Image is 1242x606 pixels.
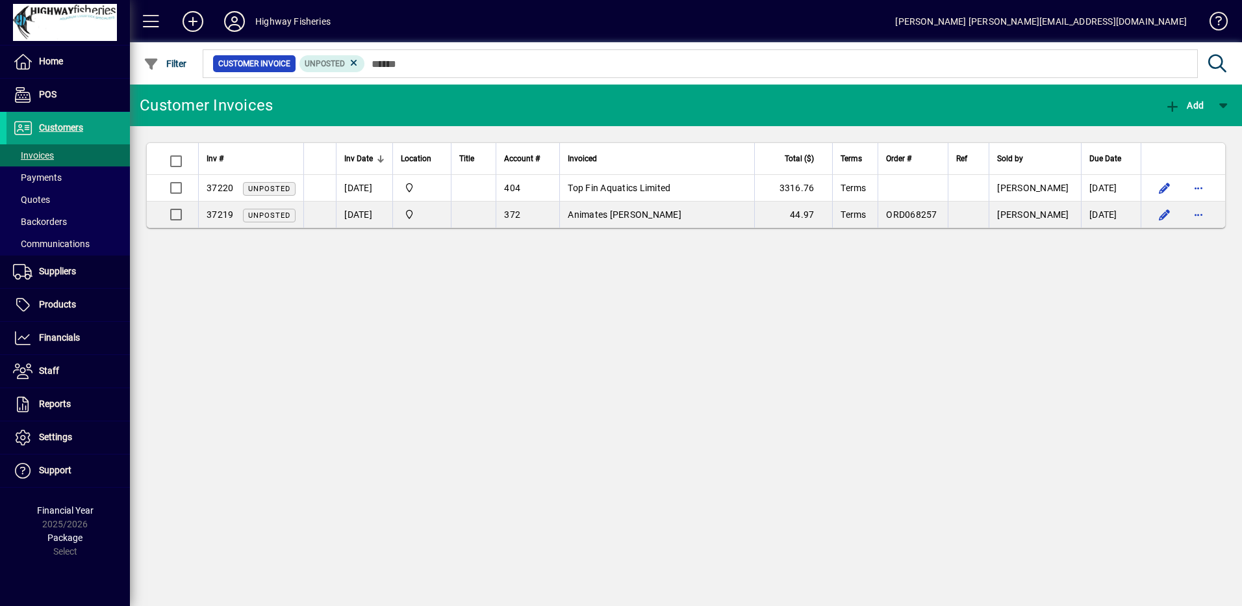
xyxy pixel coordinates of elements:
[305,59,345,68] span: Unposted
[207,151,223,166] span: Inv #
[13,217,67,227] span: Backorders
[401,207,443,222] span: Highway Fisheries Ltd
[785,151,814,166] span: Total ($)
[1081,175,1141,202] td: [DATE]
[37,505,94,516] span: Financial Year
[504,183,520,193] span: 404
[218,57,290,70] span: Customer Invoice
[754,175,832,202] td: 3316.76
[6,454,130,487] a: Support
[1154,204,1175,225] button: Edit
[401,151,443,166] div: Location
[568,209,681,220] span: Animates [PERSON_NAME]
[344,151,373,166] span: Inv Date
[841,209,866,220] span: Terms
[568,151,597,166] span: Invoiced
[248,185,290,193] span: Unposted
[255,11,331,32] div: Highway Fisheries
[6,355,130,388] a: Staff
[299,55,365,72] mat-chip: Customer Invoice Status: Unposted
[13,172,62,183] span: Payments
[6,322,130,354] a: Financials
[13,239,90,249] span: Communications
[997,183,1069,193] span: [PERSON_NAME]
[13,150,54,161] span: Invoices
[568,151,746,166] div: Invoiced
[207,151,296,166] div: Inv #
[6,46,130,78] a: Home
[1081,202,1141,228] td: [DATE]
[39,266,76,276] span: Suppliers
[39,122,83,133] span: Customers
[6,388,130,421] a: Reports
[6,144,130,166] a: Invoices
[39,56,63,66] span: Home
[568,183,670,193] span: Top Fin Aquatics Limited
[207,209,233,220] span: 37219
[39,365,59,376] span: Staff
[6,79,130,111] a: POS
[144,59,187,69] span: Filter
[6,189,130,211] a: Quotes
[39,332,80,343] span: Financials
[886,151,940,166] div: Order #
[401,181,443,195] span: Highway Fisheries Ltd
[841,183,866,193] span: Terms
[214,10,255,33] button: Profile
[47,533,82,543] span: Package
[1200,3,1226,45] a: Knowledge Base
[13,194,50,205] span: Quotes
[459,151,488,166] div: Title
[1165,100,1204,111] span: Add
[841,151,862,166] span: Terms
[504,151,551,166] div: Account #
[39,89,57,99] span: POS
[248,211,290,220] span: Unposted
[6,256,130,288] a: Suppliers
[1161,94,1207,117] button: Add
[1188,178,1209,198] button: More options
[1089,151,1121,166] span: Due Date
[886,151,911,166] span: Order #
[1089,151,1133,166] div: Due Date
[140,52,190,75] button: Filter
[401,151,431,166] span: Location
[956,151,967,166] span: Ref
[997,151,1073,166] div: Sold by
[140,95,273,116] div: Customer Invoices
[504,209,520,220] span: 372
[336,175,392,202] td: [DATE]
[886,209,937,220] span: ORD068257
[1154,178,1175,198] button: Edit
[344,151,385,166] div: Inv Date
[39,299,76,310] span: Products
[997,151,1023,166] span: Sold by
[6,289,130,321] a: Products
[1188,204,1209,225] button: More options
[6,421,130,454] a: Settings
[336,202,392,228] td: [DATE]
[504,151,540,166] span: Account #
[997,209,1069,220] span: [PERSON_NAME]
[39,432,72,442] span: Settings
[39,465,71,475] span: Support
[763,151,826,166] div: Total ($)
[6,233,130,255] a: Communications
[6,211,130,233] a: Backorders
[956,151,981,166] div: Ref
[895,11,1187,32] div: [PERSON_NAME] [PERSON_NAME][EMAIL_ADDRESS][DOMAIN_NAME]
[172,10,214,33] button: Add
[39,399,71,409] span: Reports
[459,151,474,166] span: Title
[754,202,832,228] td: 44.97
[207,183,233,193] span: 37220
[6,166,130,189] a: Payments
